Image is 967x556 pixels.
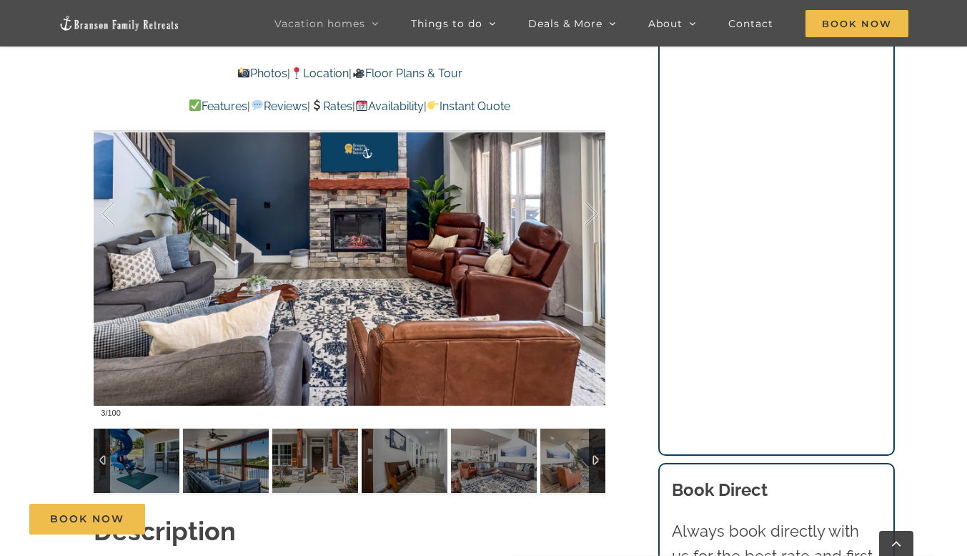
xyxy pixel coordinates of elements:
[352,67,462,80] a: Floor Plans & Tour
[189,99,201,111] img: ✅
[427,99,439,111] img: 👉
[29,504,145,535] a: Book Now
[728,19,773,29] span: Contact
[311,99,322,111] img: 💲
[411,19,482,29] span: Things to do
[291,67,302,79] img: 📍
[274,19,365,29] span: Vacation homes
[189,99,247,113] a: Features
[353,67,365,79] img: 🎥
[427,99,510,113] a: Instant Quote
[362,429,447,493] img: 008b-Skye-Retreat-Branson-Family-Retreats-Table-Rock-Lake-vacation-home-1269-scaled.jpg-nggid0419...
[356,99,367,111] img: 📆
[355,99,424,113] a: Availability
[672,479,768,500] b: Book Direct
[94,64,605,83] p: | |
[94,429,179,493] img: 058-Skye-Retreat-Branson-Family-Retreats-Table-Rock-Lake-vacation-home-1622-scaled.jpg-nggid04189...
[237,67,287,80] a: Photos
[648,19,683,29] span: About
[50,513,124,525] span: Book Now
[310,99,352,113] a: Rates
[272,429,358,493] img: 006-Skye-Retreat-Branson-Family-Retreats-Table-Rock-Lake-vacation-home-1468-scaled.jpg-nggid04187...
[238,67,249,79] img: 📸
[250,99,307,113] a: Reviews
[59,15,180,31] img: Branson Family Retreats Logo
[252,99,263,111] img: 💬
[183,429,269,493] img: 054-Skye-Retreat-Branson-Family-Retreats-Table-Rock-Lake-vacation-home-1508-scaled.jpg-nggid04191...
[94,97,605,116] p: | | | |
[528,19,602,29] span: Deals & More
[451,429,537,493] img: 00-Skye-Retreat-at-Table-Rock-Lake-1020-scaled.jpg-nggid042761-ngg0dyn-120x90-00f0w010c011r110f11...
[290,67,349,80] a: Location
[540,429,626,493] img: Skye-Retreat-at-Table-Rock-Lake-3005-Edit-scaled.jpg-nggid042980-ngg0dyn-120x90-00f0w010c011r110f...
[805,10,908,37] span: Book Now
[94,516,236,546] strong: Description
